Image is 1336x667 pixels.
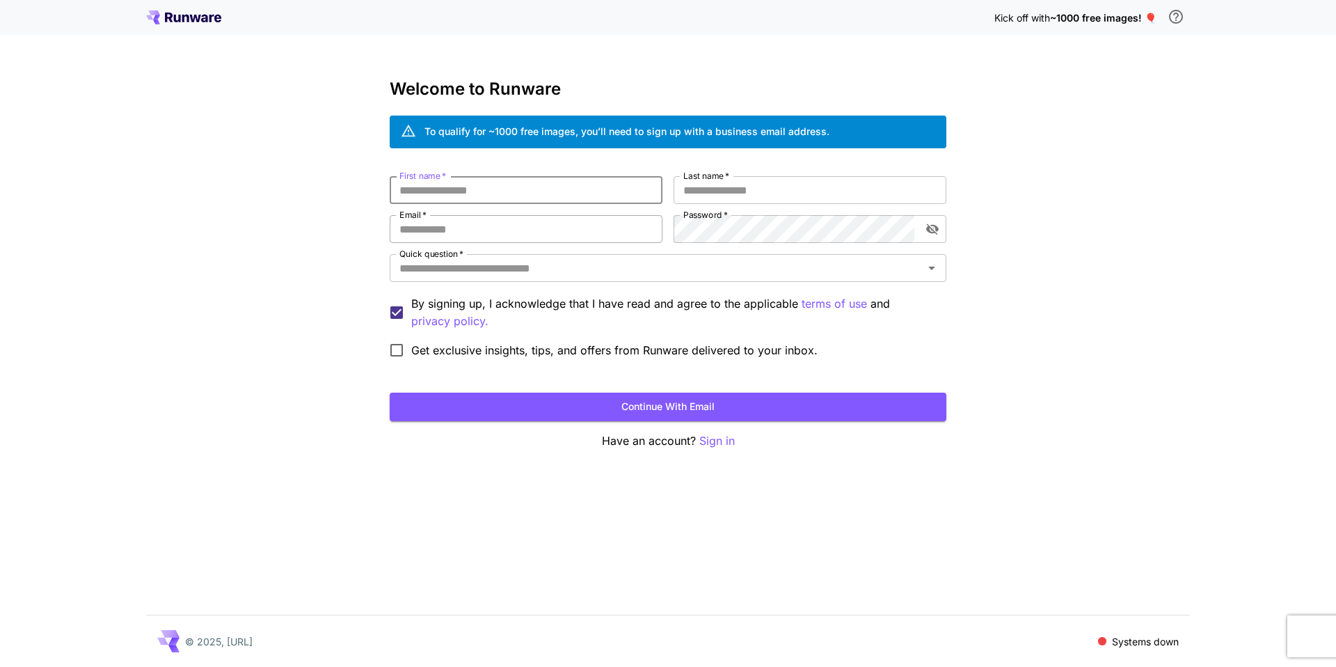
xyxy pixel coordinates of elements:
p: Systems down [1112,634,1179,649]
p: terms of use [802,295,867,313]
button: Open [922,258,941,278]
p: By signing up, I acknowledge that I have read and agree to the applicable and [411,295,935,330]
span: Get exclusive insights, tips, and offers from Runware delivered to your inbox. [411,342,818,359]
button: By signing up, I acknowledge that I have read and agree to the applicable terms of use and [411,313,488,330]
p: privacy policy. [411,313,488,330]
button: toggle password visibility [920,217,945,242]
label: Email [399,209,427,221]
label: Quick question [399,248,463,260]
label: Last name [683,170,729,182]
p: Have an account? [390,432,946,450]
span: ~1000 free images! 🎈 [1050,12,1156,24]
button: Sign in [699,432,735,450]
h3: Welcome to Runware [390,79,946,99]
label: First name [399,170,446,182]
span: Kick off with [994,12,1050,24]
button: In order to qualify for free credit, you need to sign up with a business email address and click ... [1162,3,1190,31]
button: Continue with email [390,393,946,421]
label: Password [683,209,728,221]
button: By signing up, I acknowledge that I have read and agree to the applicable and privacy policy. [802,295,867,313]
p: © 2025, [URL] [185,634,253,649]
div: To qualify for ~1000 free images, you’ll need to sign up with a business email address. [424,124,829,139]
